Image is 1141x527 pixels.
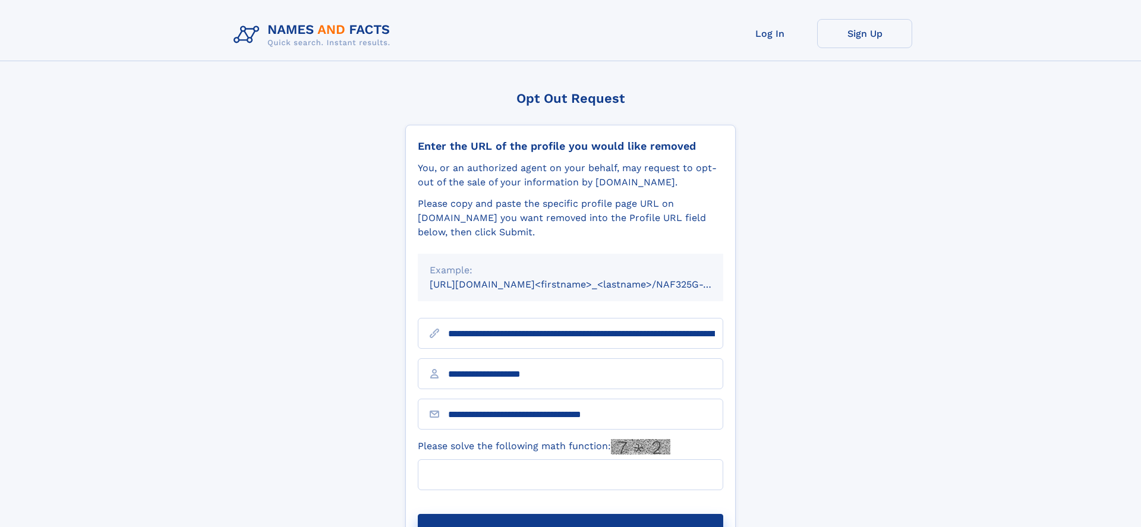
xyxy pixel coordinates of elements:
a: Sign Up [817,19,912,48]
img: Logo Names and Facts [229,19,400,51]
label: Please solve the following math function: [418,439,670,455]
small: [URL][DOMAIN_NAME]<firstname>_<lastname>/NAF325G-xxxxxxxx [430,279,746,290]
div: Opt Out Request [405,91,736,106]
a: Log In [722,19,817,48]
div: Please copy and paste the specific profile page URL on [DOMAIN_NAME] you want removed into the Pr... [418,197,723,239]
div: You, or an authorized agent on your behalf, may request to opt-out of the sale of your informatio... [418,161,723,190]
div: Example: [430,263,711,277]
div: Enter the URL of the profile you would like removed [418,140,723,153]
